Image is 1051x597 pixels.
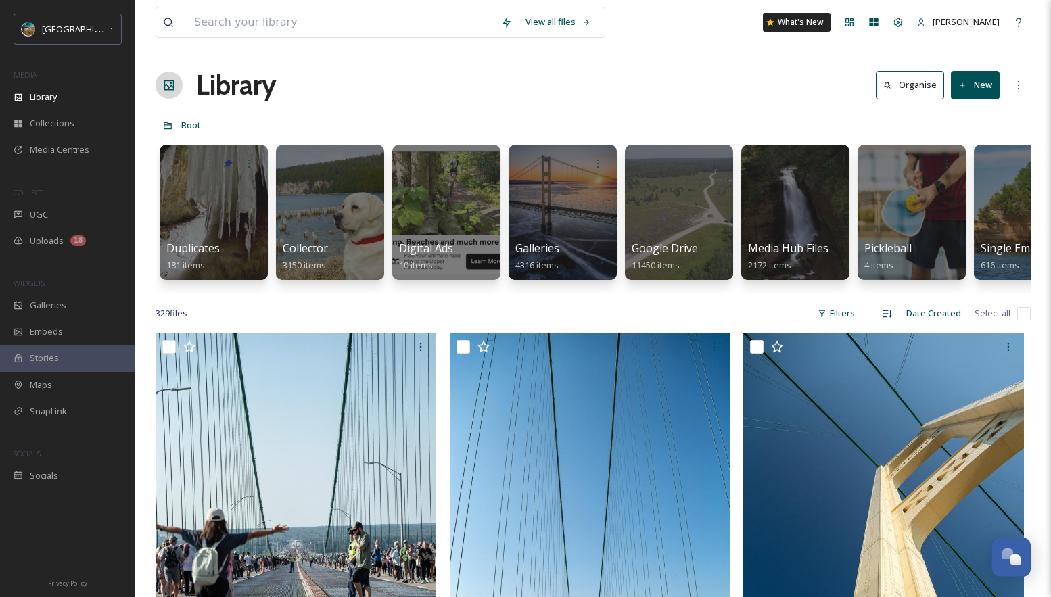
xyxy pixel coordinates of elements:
span: Media Hub Files [748,241,828,256]
span: Stories [30,352,59,364]
span: MEDIA [14,70,37,80]
span: 4 items [864,259,893,271]
div: Date Created [900,300,968,327]
span: SOCIALS [14,448,41,458]
span: COLLECT [14,187,43,197]
span: Collector [283,241,328,256]
a: View all files [519,9,598,35]
span: Galleries [515,241,559,256]
span: Duplicates [166,241,220,256]
a: Library [196,65,276,105]
div: Filters [811,300,862,327]
span: 181 items [166,259,205,271]
span: 2172 items [748,259,791,271]
div: 18 [70,235,86,246]
a: Google Drive11450 items [632,242,698,271]
button: Organise [876,71,944,99]
a: Media Hub Files2172 items [748,242,828,271]
span: Root [181,119,201,131]
span: Maps [30,379,52,391]
span: Galleries [30,299,66,312]
a: Privacy Policy [48,574,87,590]
span: [PERSON_NAME] [933,16,1000,28]
a: Duplicates181 items [166,242,220,271]
span: Google Drive [632,241,698,256]
button: New [951,71,1000,99]
span: 10 items [399,259,433,271]
span: Library [30,91,57,103]
button: Open Chat [991,538,1031,577]
a: Digital Ads10 items [399,242,453,271]
input: Search your library [187,7,494,37]
a: Galleries4316 items [515,242,559,271]
a: Collector3150 items [283,242,328,271]
a: Organise [876,71,951,99]
a: [PERSON_NAME] [910,9,1006,35]
span: 11450 items [632,259,680,271]
span: [GEOGRAPHIC_DATA][US_STATE] [42,22,174,35]
a: Pickleball4 items [864,242,912,271]
span: Embeds [30,325,63,338]
span: Digital Ads [399,241,453,256]
span: WIDGETS [14,278,45,288]
span: 3150 items [283,259,326,271]
span: SnapLink [30,405,67,418]
span: Media Centres [30,143,89,156]
span: 616 items [981,259,1019,271]
a: What's New [763,13,831,32]
a: Root [181,117,201,133]
span: Collections [30,117,74,130]
span: Select all [975,307,1010,320]
span: 4316 items [515,259,559,271]
span: Privacy Policy [48,579,87,588]
span: 329 file s [156,307,187,320]
span: UGC [30,208,48,221]
span: Socials [30,469,58,482]
span: Uploads [30,235,64,247]
img: Snapsea%20Profile.jpg [22,22,35,36]
span: Pickleball [864,241,912,256]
